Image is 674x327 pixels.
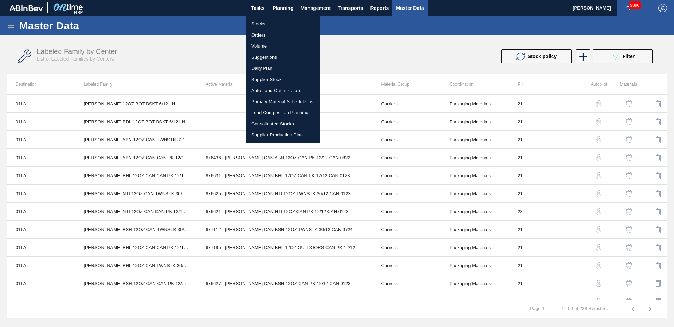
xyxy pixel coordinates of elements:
a: Auto Load Optimization [246,85,320,96]
a: Supplier Production Plan [246,129,320,141]
a: Daily Plan [246,63,320,74]
a: Load Composition Planning [246,107,320,118]
a: Supplier Stock [246,74,320,85]
a: Consolidated Stocks [246,118,320,130]
a: Volume [246,41,320,52]
a: Primary Material Schedule List [246,96,320,107]
a: Stocks [246,18,320,30]
a: Orders [246,30,320,41]
a: Suggestions [246,52,320,63]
